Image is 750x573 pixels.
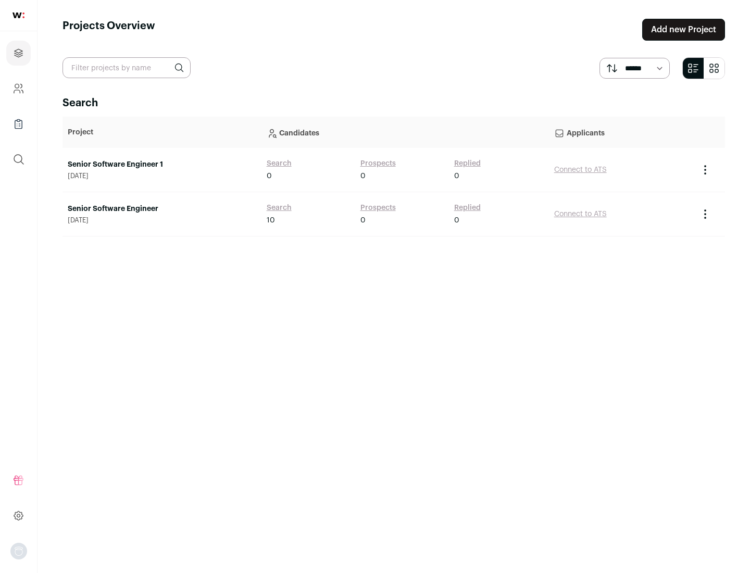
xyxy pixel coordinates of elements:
[554,166,607,173] a: Connect to ATS
[554,122,689,143] p: Applicants
[360,171,366,181] span: 0
[454,158,481,169] a: Replied
[267,158,292,169] a: Search
[554,210,607,218] a: Connect to ATS
[267,215,275,226] span: 10
[642,19,725,41] a: Add new Project
[699,208,711,220] button: Project Actions
[10,543,27,559] button: Open dropdown
[360,158,396,169] a: Prospects
[63,19,155,41] h1: Projects Overview
[6,41,31,66] a: Projects
[454,171,459,181] span: 0
[12,13,24,18] img: wellfound-shorthand-0d5821cbd27db2630d0214b213865d53afaa358527fdda9d0ea32b1df1b89c2c.svg
[68,159,256,170] a: Senior Software Engineer 1
[699,164,711,176] button: Project Actions
[267,171,272,181] span: 0
[267,122,544,143] p: Candidates
[68,172,256,180] span: [DATE]
[454,215,459,226] span: 0
[454,203,481,213] a: Replied
[360,215,366,226] span: 0
[68,216,256,225] span: [DATE]
[267,203,292,213] a: Search
[6,111,31,136] a: Company Lists
[63,96,725,110] h2: Search
[6,76,31,101] a: Company and ATS Settings
[68,204,256,214] a: Senior Software Engineer
[10,543,27,559] img: nopic.png
[360,203,396,213] a: Prospects
[68,127,256,138] p: Project
[63,57,191,78] input: Filter projects by name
